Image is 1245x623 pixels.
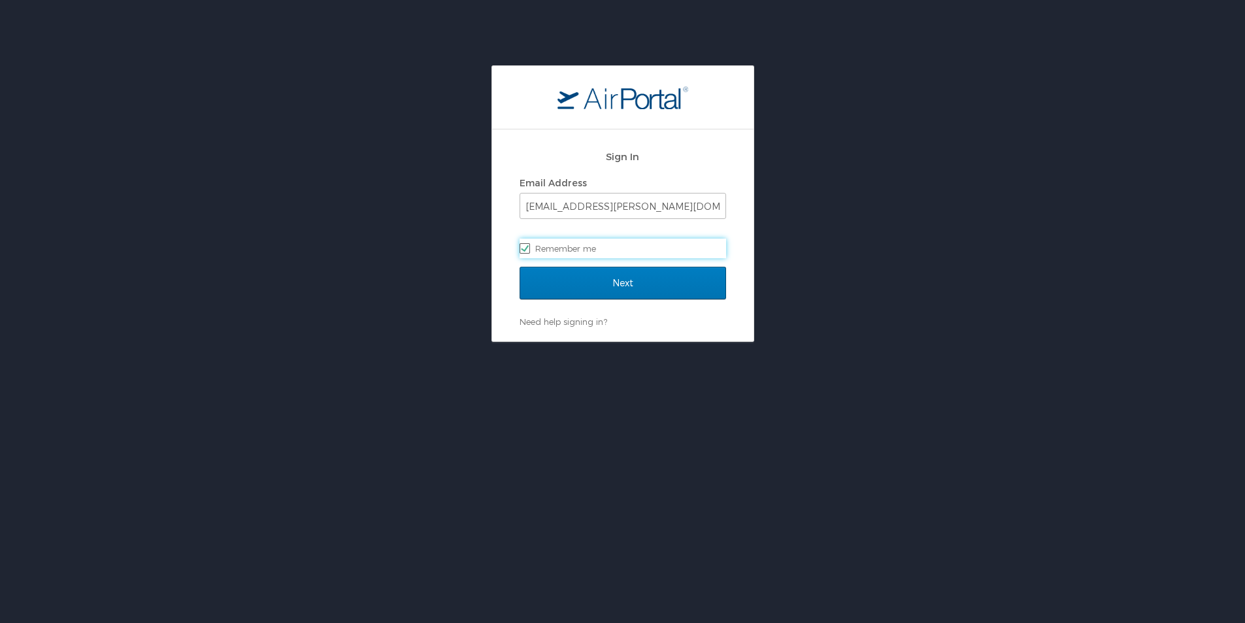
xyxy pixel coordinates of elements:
input: Next [520,267,726,299]
a: Need help signing in? [520,316,607,327]
h2: Sign In [520,149,726,164]
label: Remember me [520,239,726,258]
label: Email Address [520,177,587,188]
img: logo [557,86,688,109]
